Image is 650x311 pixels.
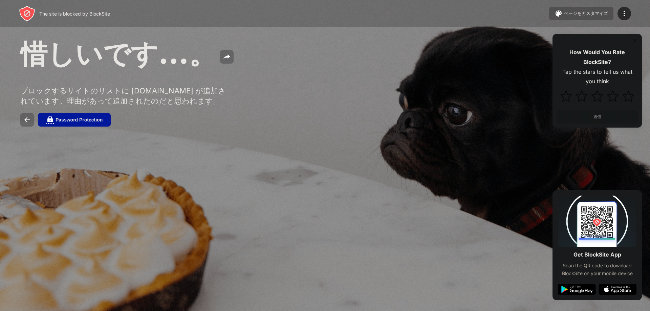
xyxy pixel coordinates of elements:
img: star.svg [576,90,587,102]
img: star.svg [591,90,603,102]
div: Scan the QR code to download BlockSite on your mobile device [558,262,636,277]
img: share.svg [223,53,231,61]
button: ページをカスタマイズ [549,7,613,20]
img: header-logo.svg [19,5,35,22]
div: ページをカスタマイズ [564,10,608,17]
button: 送信 [557,110,638,124]
div: Password Protection [56,117,103,123]
img: pallet.svg [555,9,563,18]
div: How Would You Rate BlockSite? [557,47,638,67]
button: Password Protection [38,113,111,127]
img: back.svg [23,116,31,124]
span: 惜しいです…。 [20,37,216,70]
img: google-play.svg [558,284,596,295]
div: ブロックするサイトのリストに [DOMAIN_NAME] が追加されています。理由があって追加されたのだと思われます。 [20,86,230,106]
img: qrcode.svg [558,196,636,247]
img: star.svg [607,90,619,102]
div: Tap the stars to tell us what you think [557,67,638,87]
div: The site is blocked by BlockSite [39,11,110,17]
img: star.svg [560,90,572,102]
img: app-store.svg [599,284,636,295]
img: menu-icon.svg [620,9,628,18]
img: star.svg [623,90,634,102]
img: rate-us-close.svg [632,38,638,43]
img: password.svg [46,116,54,124]
div: Get BlockSite App [573,250,621,260]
